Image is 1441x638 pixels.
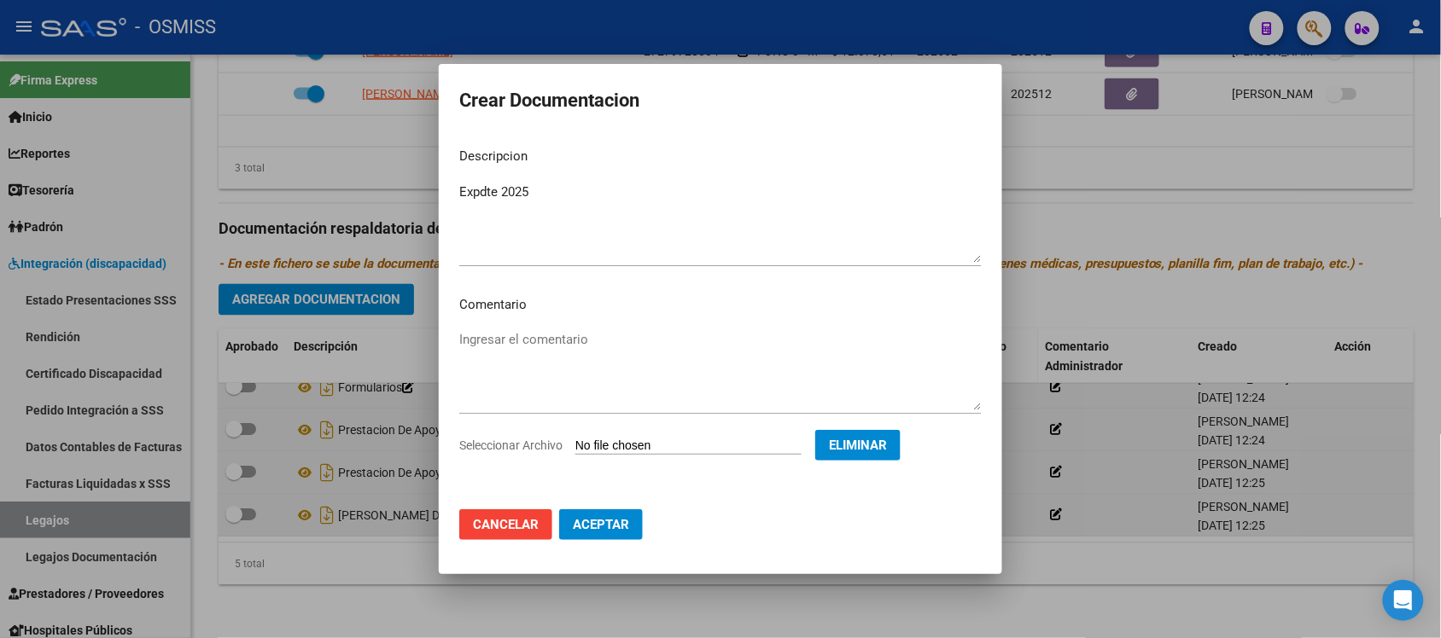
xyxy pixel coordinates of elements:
[473,517,539,532] span: Cancelar
[459,438,563,452] span: Seleccionar Archivo
[573,517,629,532] span: Aceptar
[815,430,901,461] button: Eliminar
[459,147,982,166] p: Descripcion
[459,295,982,315] p: Comentario
[829,438,887,453] span: Eliminar
[459,84,982,117] h2: Crear Documentacion
[459,509,552,540] button: Cancelar
[1383,580,1424,621] div: Open Intercom Messenger
[559,509,643,540] button: Aceptar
